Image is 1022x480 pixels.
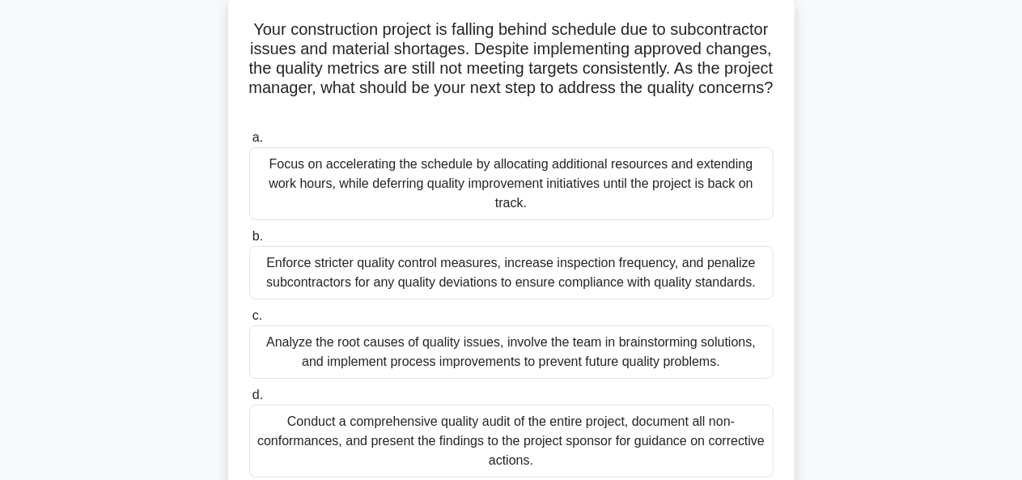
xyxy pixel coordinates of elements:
[249,147,774,220] div: Focus on accelerating the schedule by allocating additional resources and extending work hours, w...
[252,130,263,144] span: a.
[252,229,263,243] span: b.
[249,405,774,478] div: Conduct a comprehensive quality audit of the entire project, document all non-conformances, and p...
[252,308,262,322] span: c.
[249,325,774,379] div: Analyze the root causes of quality issues, involve the team in brainstorming solutions, and imple...
[252,388,263,401] span: d.
[249,246,774,299] div: Enforce stricter quality control measures, increase inspection frequency, and penalize subcontrac...
[248,19,775,118] h5: Your construction project is falling behind schedule due to subcontractor issues and material sho...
